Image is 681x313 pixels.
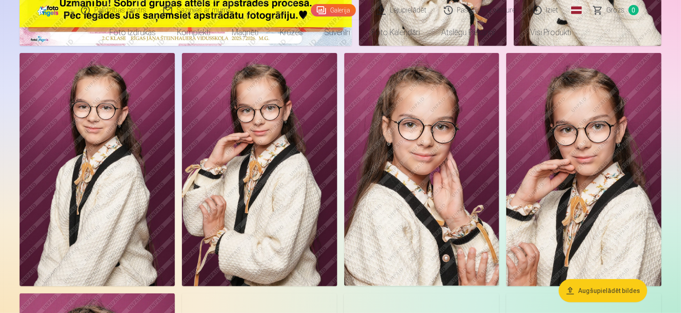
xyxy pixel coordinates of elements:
span: 0 [629,5,639,15]
a: Krūzes [270,20,314,45]
a: Suvenīri [314,20,361,45]
a: Atslēgu piekariņi [431,20,506,45]
a: Foto kalendāri [361,20,431,45]
span: Grozs [607,5,625,16]
a: Foto izdrukas [99,20,167,45]
a: Magnēti [222,20,270,45]
a: Komplekti [167,20,222,45]
a: Visi produkti [506,20,582,45]
img: /fa1 [37,4,60,16]
button: Augšupielādēt bildes [559,279,647,302]
a: Galerija [311,4,356,16]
